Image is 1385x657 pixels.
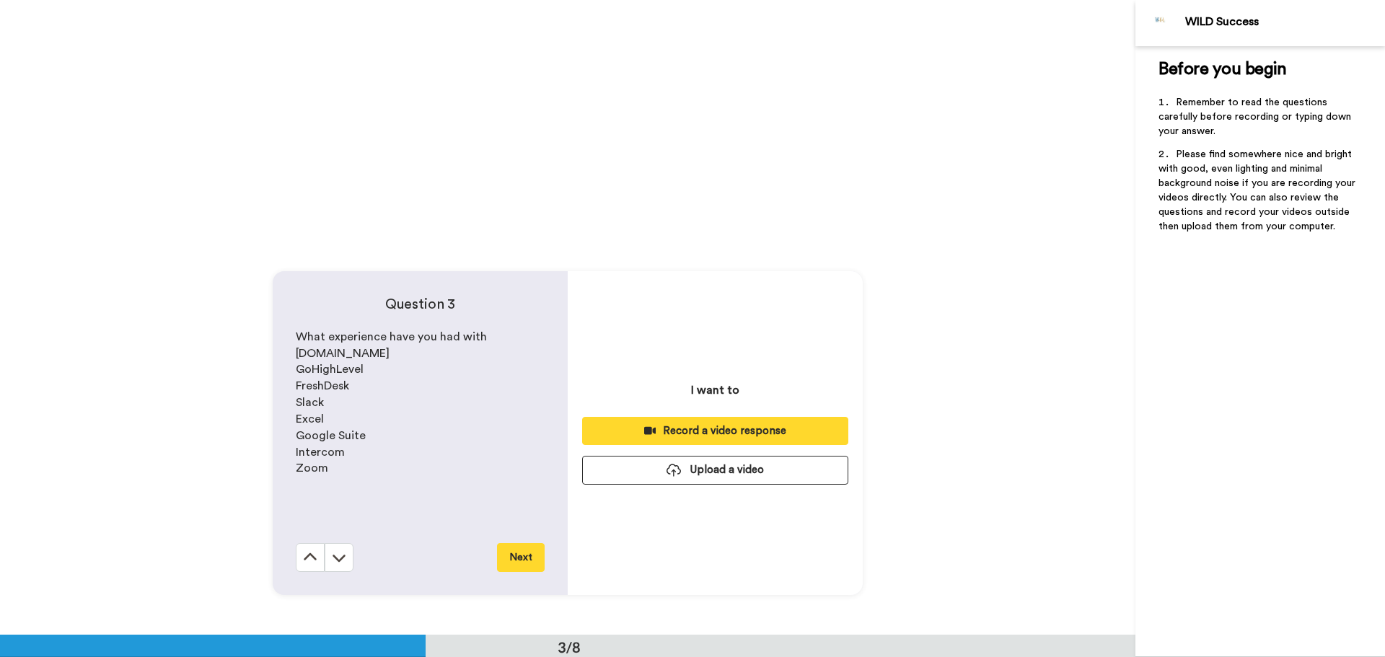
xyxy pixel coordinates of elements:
[691,382,739,399] p: I want to
[296,462,328,474] span: Zoom
[1158,97,1354,136] span: Remember to read the questions carefully before recording or typing down your answer.
[296,331,487,343] span: What experience have you had with
[594,423,837,438] div: Record a video response
[582,417,848,445] button: Record a video response
[1158,149,1358,232] span: Please find somewhere nice and bright with good, even lighting and minimal background noise if yo...
[296,430,366,441] span: Google Suite
[582,456,848,484] button: Upload a video
[296,446,345,458] span: Intercom
[1143,6,1178,40] img: Profile Image
[497,543,545,572] button: Next
[296,363,364,375] span: GoHighLevel
[296,294,545,314] h4: Question 3
[1158,61,1286,78] span: Before you begin
[296,397,324,408] span: Slack
[535,637,604,657] div: 3/8
[296,413,324,425] span: Excel
[1185,15,1384,29] div: WILD Success
[296,348,390,359] span: [DOMAIN_NAME]
[296,380,349,392] span: FreshDesk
